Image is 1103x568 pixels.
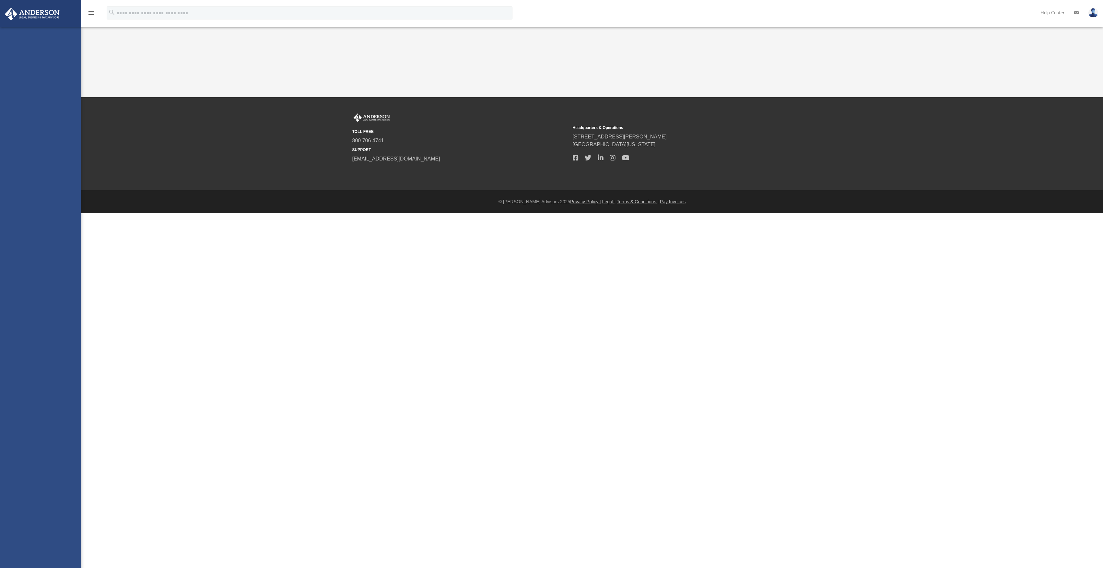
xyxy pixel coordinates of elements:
[88,9,95,17] i: menu
[352,156,440,161] a: [EMAIL_ADDRESS][DOMAIN_NAME]
[352,113,391,122] img: Anderson Advisors Platinum Portal
[570,199,601,204] a: Privacy Policy |
[1088,8,1098,18] img: User Pic
[602,199,616,204] a: Legal |
[573,142,656,147] a: [GEOGRAPHIC_DATA][US_STATE]
[573,134,667,139] a: [STREET_ADDRESS][PERSON_NAME]
[660,199,686,204] a: Pay Invoices
[108,9,115,16] i: search
[617,199,659,204] a: Terms & Conditions |
[573,125,789,131] small: Headquarters & Operations
[88,12,95,17] a: menu
[352,129,568,135] small: TOLL FREE
[352,138,384,143] a: 800.706.4741
[81,198,1103,205] div: © [PERSON_NAME] Advisors 2025
[3,8,62,20] img: Anderson Advisors Platinum Portal
[352,147,568,153] small: SUPPORT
